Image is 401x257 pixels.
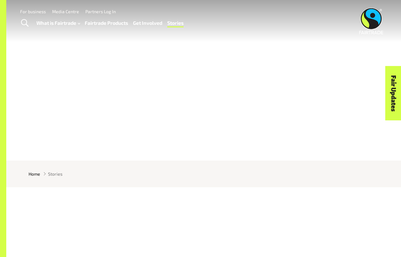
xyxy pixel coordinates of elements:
[48,171,62,177] span: Stories
[36,19,80,27] a: What is Fairtrade
[359,8,383,34] img: Fairtrade Australia New Zealand logo
[85,19,128,27] a: Fairtrade Products
[133,19,162,27] a: Get Involved
[52,9,79,14] a: Media Centre
[85,9,116,14] a: Partners Log In
[167,19,184,27] a: Stories
[20,9,46,14] a: For business
[29,171,40,177] a: Home
[17,15,32,31] a: Toggle Search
